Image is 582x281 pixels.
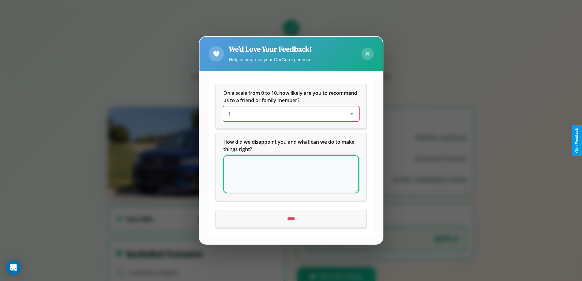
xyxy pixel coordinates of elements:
[228,111,231,117] span: 1
[216,85,366,129] div: On a scale from 0 to 10, how likely are you to recommend us to a friend or family member?
[229,55,312,64] p: Help us improve your CarGo experience
[223,90,358,104] span: On a scale from 0 to 10, how likely are you to recommend us to a friend or family member?
[6,260,21,275] div: Open Intercom Messenger
[223,107,359,121] div: On a scale from 0 to 10, how likely are you to recommend us to a friend or family member?
[223,90,359,104] h5: On a scale from 0 to 10, how likely are you to recommend us to a friend or family member?
[223,139,356,153] span: How did we disappoint you and what can we do to make things right?
[229,44,312,54] h2: We'd Love Your Feedback!
[575,128,579,153] div: Give Feedback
